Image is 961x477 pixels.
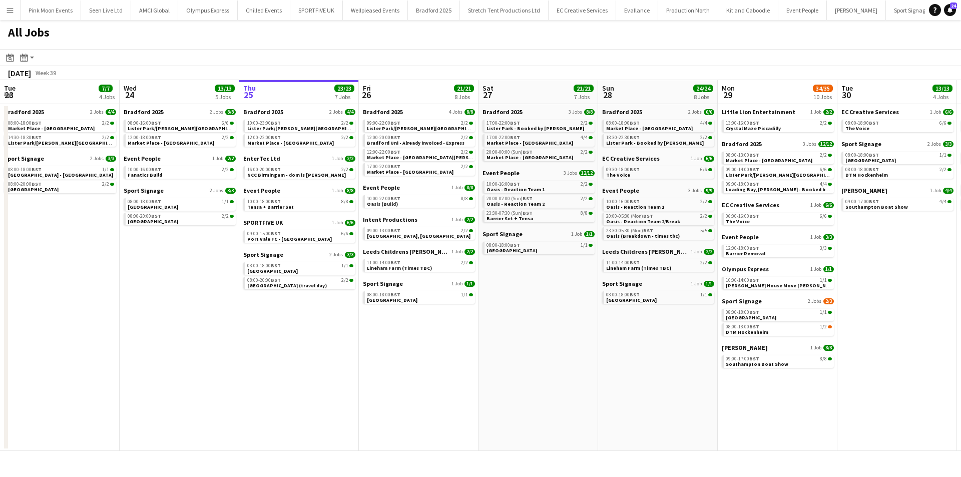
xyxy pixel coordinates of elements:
[128,120,234,131] a: 08:00-16:00BST6/6Lister Park/[PERSON_NAME][GEOGRAPHIC_DATA][PERSON_NAME]
[21,1,81,20] button: Pink Moon Events
[869,120,879,126] span: BST
[8,182,42,187] span: 08:00-20:00
[606,172,630,178] span: The Voice
[630,198,640,205] span: BST
[124,155,236,187] div: Event People1 Job2/210:00-16:00BST2/2Fanatics Build
[102,182,109,187] span: 2/2
[243,187,355,219] div: Event People1 Job8/810:00-18:00BST8/8Tensa + Barrier Set
[90,156,104,162] span: 2 Jobs
[8,167,42,172] span: 08:00-18:00
[630,120,640,126] span: BST
[151,213,161,219] span: BST
[212,156,223,162] span: 1 Job
[32,181,42,187] span: BST
[749,181,759,187] span: BST
[487,149,593,160] a: 20:00-00:00 (Sun)BST2/2Market Place - [GEOGRAPHIC_DATA]
[726,121,759,126] span: 13:00-16:00
[102,135,109,140] span: 2/2
[845,125,869,132] span: The Voice
[943,141,953,147] span: 3/3
[581,135,588,140] span: 4/4
[523,195,533,202] span: BST
[90,109,104,115] span: 2 Jobs
[151,166,161,173] span: BST
[943,109,953,115] span: 6/6
[449,109,462,115] span: 4 Jobs
[225,109,236,115] span: 8/8
[778,1,827,20] button: Event People
[564,170,577,176] span: 3 Jobs
[939,167,946,172] span: 2/2
[606,140,704,146] span: Lister Park - Booked by Grace
[128,135,161,140] span: 12:00-18:00
[630,134,640,141] span: BST
[222,199,229,204] span: 1/1
[726,157,812,164] span: Market Place - Shipley
[151,120,161,126] span: BST
[549,1,616,20] button: EC Creative Services
[128,167,161,172] span: 10:00-16:00
[726,125,781,132] span: Crystal Maze Piccadilly
[128,213,234,224] a: 08:00-20:00BST2/2[GEOGRAPHIC_DATA]
[939,199,946,204] span: 4/4
[124,187,164,194] span: Sport Signage
[367,150,400,155] span: 12:00-22:00
[329,109,343,115] span: 2 Jobs
[810,202,821,208] span: 1 Job
[124,187,236,227] div: Sport Signage2 Jobs3/308:00-18:00BST1/1[GEOGRAPHIC_DATA]08:00-20:00BST2/2[GEOGRAPHIC_DATA]
[722,108,795,116] span: Little Lion Entertainment
[845,153,879,158] span: 08:00-18:00
[363,184,475,191] a: Event People1 Job8/8
[483,169,595,177] a: Event People3 Jobs12/12
[944,4,956,16] a: 24
[487,182,520,187] span: 10:00-16:00
[818,141,834,147] span: 12/12
[222,121,229,126] span: 6/6
[367,163,473,175] a: 17:00-22:00BST2/2Market Place - [GEOGRAPHIC_DATA]
[451,185,462,191] span: 1 Job
[722,108,834,116] a: Little Lion Entertainment1 Job2/2
[290,1,343,20] button: SPORTFIVE UK
[606,167,640,172] span: 09:30-18:00
[483,108,523,116] span: Bradford 2025
[722,201,779,209] span: EC Creative Services
[4,155,116,195] div: Sport Signage2 Jobs3/308:00-18:00BST1/1[GEOGRAPHIC_DATA] - [GEOGRAPHIC_DATA]08:00-20:00BST2/2[GEO...
[128,198,234,210] a: 08:00-18:00BST1/1[GEOGRAPHIC_DATA]
[722,140,834,148] a: Bradford 20253 Jobs12/12
[722,140,834,201] div: Bradford 20253 Jobs12/1208:00-13:00BST2/2Market Place - [GEOGRAPHIC_DATA]09:00-14:00BST6/6Lister ...
[845,172,888,178] span: DTM Hockenheim
[243,108,283,116] span: Bradford 2025
[271,166,281,173] span: BST
[178,1,238,20] button: Olympus Express
[688,188,702,194] span: 3 Jobs
[8,172,113,178] span: Baku - Singapore
[4,155,44,162] span: Sport Signage
[8,186,59,193] span: Azerbaijan
[841,108,953,116] a: EC Creative Services1 Job6/6
[950,3,957,9] span: 24
[128,121,161,126] span: 08:00-16:00
[869,152,879,158] span: BST
[602,108,714,155] div: Bradford 20252 Jobs6/608:00-18:00BST4/4Market Place - [GEOGRAPHIC_DATA]18:30-22:30BST2/2Lister Pa...
[128,166,234,178] a: 10:00-16:00BST2/2Fanatics Build
[247,167,281,172] span: 16:00-20:00
[363,184,400,191] span: Event People
[726,120,832,131] a: 13:00-16:00BST2/2Crystal Maze Piccadilly
[247,204,294,210] span: Tensa + Barrier Set
[225,156,236,162] span: 2/2
[106,109,116,115] span: 4/4
[461,150,468,155] span: 2/2
[367,201,398,207] span: Oasis (Build)
[243,155,355,187] div: EnterTec Ltd1 Job2/216:00-20:00BST2/2NCC Birmingam - dom is [PERSON_NAME]
[151,134,161,141] span: BST
[243,187,355,194] a: Event People1 Job8/8
[722,201,834,233] div: EC Creative Services1 Job6/606:00-16:00BST6/6The Voice
[247,134,353,146] a: 12:00-22:00BST2/2Market Place - [GEOGRAPHIC_DATA]
[243,155,280,162] span: EnterTec Ltd
[247,120,353,131] a: 10:00-23:00BST2/2Lister Park/[PERSON_NAME][GEOGRAPHIC_DATA][PERSON_NAME]
[390,120,400,126] span: BST
[820,182,827,187] span: 4/4
[8,140,167,146] span: Lister Park/Cartwright Hall
[483,108,595,169] div: Bradford 20253 Jobs8/817:00-22:00BST2/2Lister Park - Booked by [PERSON_NAME]17:00-22:00BST4/4Mark...
[691,156,702,162] span: 1 Job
